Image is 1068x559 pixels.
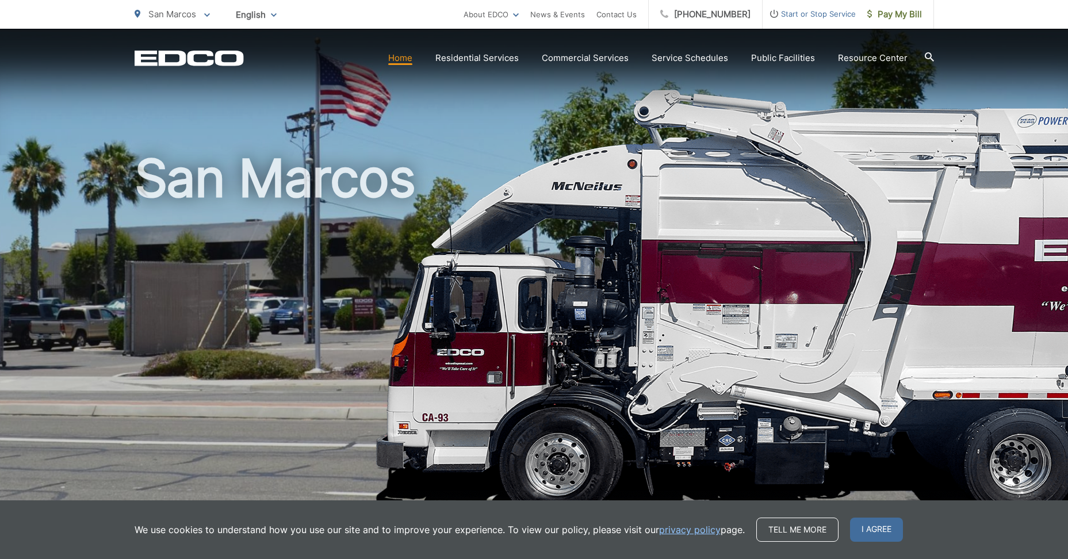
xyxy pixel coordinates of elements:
[867,7,922,21] span: Pay My Bill
[227,5,285,25] span: English
[148,9,196,20] span: San Marcos
[135,150,934,514] h1: San Marcos
[542,51,629,65] a: Commercial Services
[756,518,839,542] a: Tell me more
[135,50,244,66] a: EDCD logo. Return to the homepage.
[659,523,721,537] a: privacy policy
[596,7,637,21] a: Contact Us
[751,51,815,65] a: Public Facilities
[464,7,519,21] a: About EDCO
[652,51,728,65] a: Service Schedules
[135,523,745,537] p: We use cookies to understand how you use our site and to improve your experience. To view our pol...
[530,7,585,21] a: News & Events
[850,518,903,542] span: I agree
[388,51,412,65] a: Home
[838,51,908,65] a: Resource Center
[435,51,519,65] a: Residential Services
